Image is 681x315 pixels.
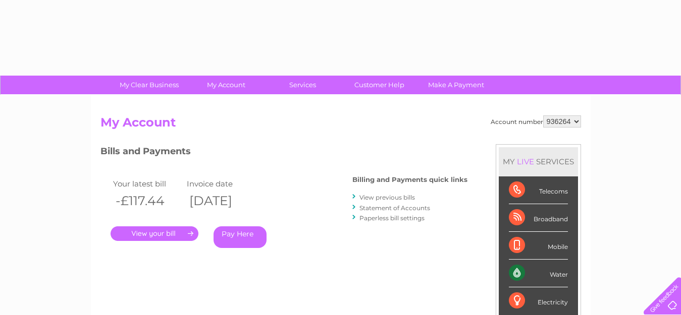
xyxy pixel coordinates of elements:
a: . [111,226,198,241]
a: View previous bills [359,194,415,201]
td: Invoice date [184,177,258,191]
div: MY SERVICES [499,147,578,176]
th: -£117.44 [111,191,184,211]
div: Electricity [509,287,568,315]
a: My Clear Business [108,76,191,94]
div: Water [509,260,568,287]
a: Statement of Accounts [359,204,430,212]
div: Account number [491,115,581,128]
a: Customer Help [338,76,421,94]
td: Your latest bill [111,177,184,191]
div: Broadband [509,204,568,232]
a: Pay Here [214,226,267,248]
h4: Billing and Payments quick links [352,176,467,183]
div: LIVE [515,157,536,166]
h3: Bills and Payments [100,144,467,162]
a: My Account [184,76,268,94]
h2: My Account [100,115,581,135]
a: Services [261,76,344,94]
div: Telecoms [509,176,568,204]
a: Paperless bill settings [359,214,425,222]
a: Make A Payment [414,76,498,94]
th: [DATE] [184,191,258,211]
div: Mobile [509,232,568,260]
